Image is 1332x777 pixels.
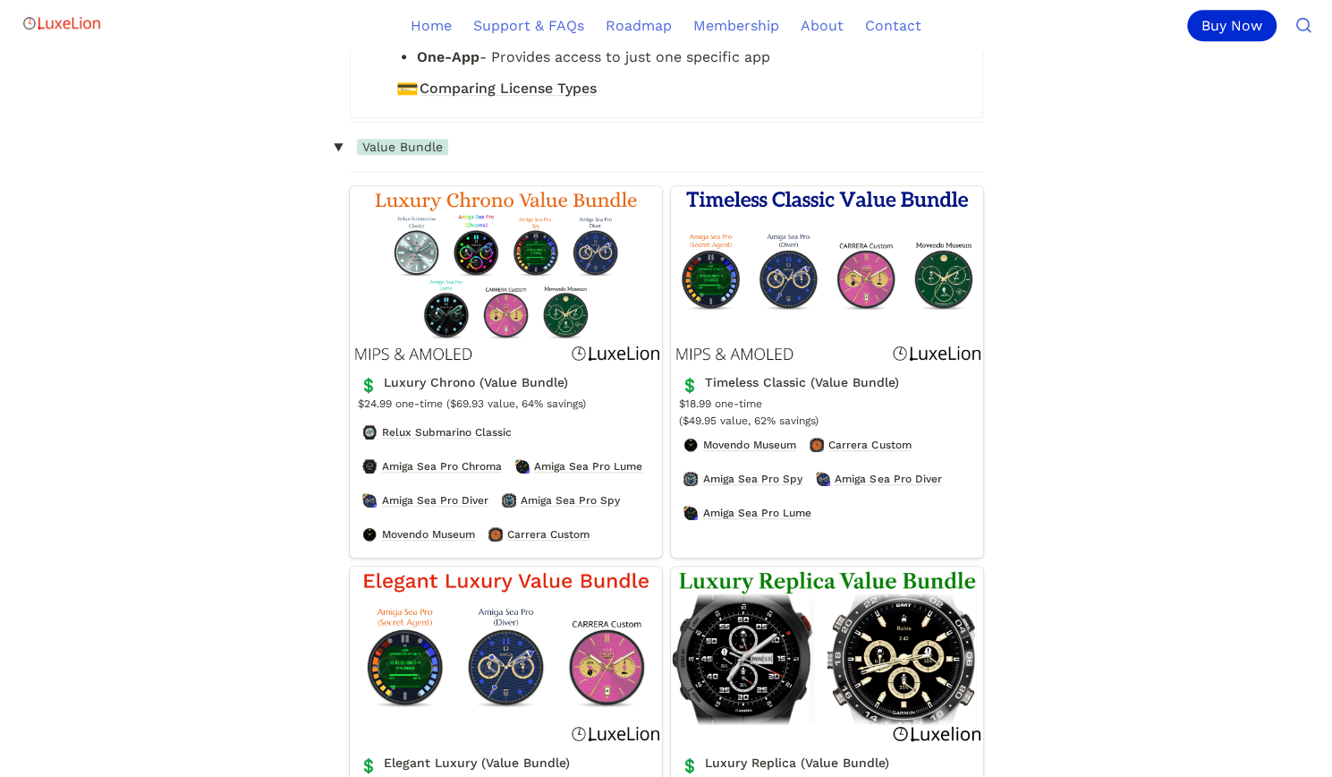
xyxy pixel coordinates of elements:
[1187,10,1277,41] div: Buy Now
[323,140,352,155] span: ‣
[350,186,662,558] a: Luxury Chrono (Value Bundle)
[420,78,597,99] span: Comparing License Types
[21,5,102,41] img: Logo
[396,78,414,96] span: 💳
[357,139,448,155] span: Value Bundle
[671,186,983,558] a: Timeless Classic (Value Bundle)
[1187,10,1284,41] a: Buy Now
[392,75,968,102] a: 💳Comparing License Types
[417,44,968,71] li: - Provides access to just one specific app
[417,48,479,65] strong: One-App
